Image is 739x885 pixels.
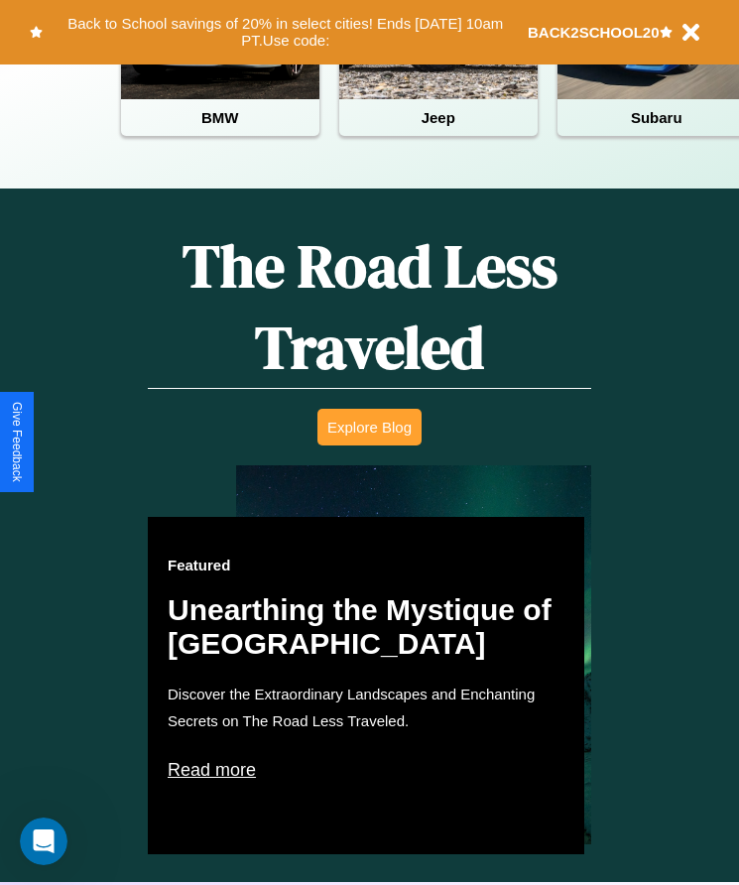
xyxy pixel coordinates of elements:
button: Explore Blog [317,409,422,445]
h2: Unearthing the Mystique of [GEOGRAPHIC_DATA] [168,593,564,661]
div: Give Feedback [10,402,24,482]
h4: BMW [121,99,319,136]
p: Discover the Extraordinary Landscapes and Enchanting Secrets on The Road Less Traveled. [168,681,564,734]
iframe: Intercom live chat [20,818,67,865]
h1: The Road Less Traveled [148,225,591,389]
h4: Jeep [339,99,538,136]
h3: Featured [168,557,564,573]
b: BACK2SCHOOL20 [528,24,660,41]
button: Back to School savings of 20% in select cities! Ends [DATE] 10am PT.Use code: [43,10,528,55]
p: Read more [168,754,564,786]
